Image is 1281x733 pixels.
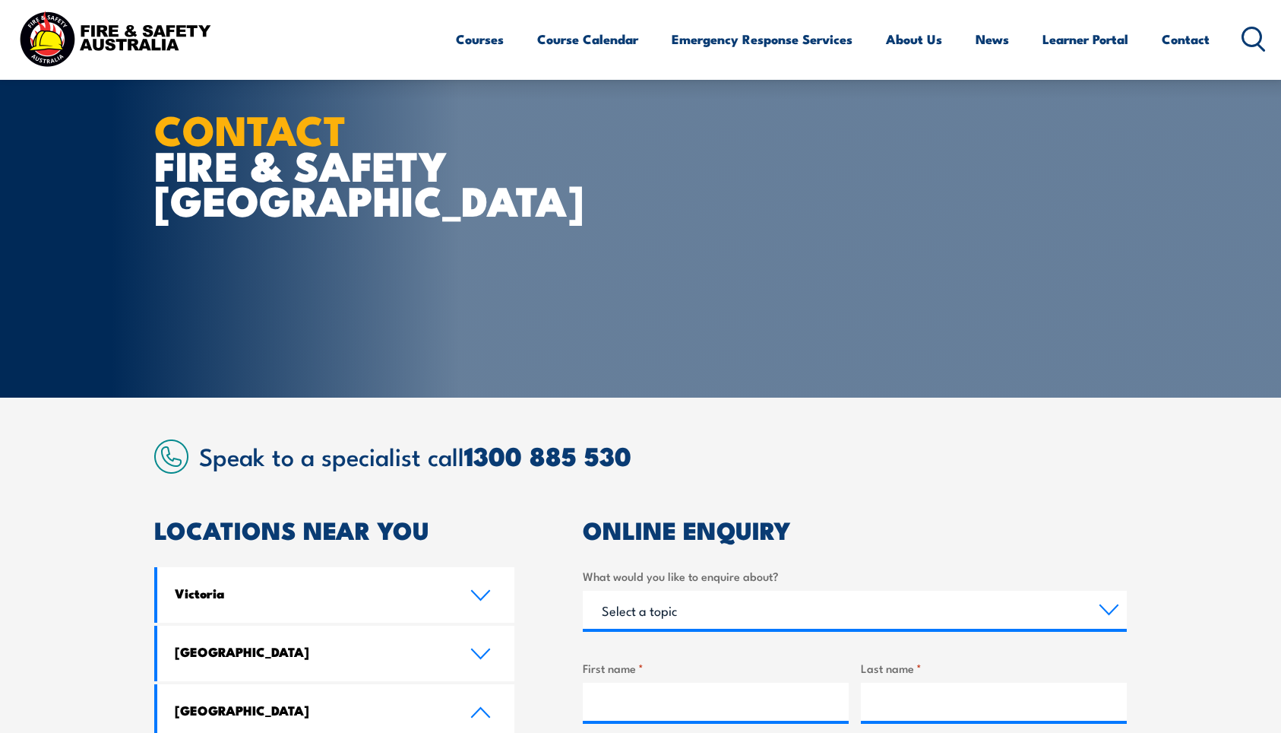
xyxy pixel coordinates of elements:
[886,19,942,59] a: About Us
[175,585,447,601] h4: Victoria
[456,19,504,59] a: Courses
[157,626,514,681] a: [GEOGRAPHIC_DATA]
[537,19,638,59] a: Course Calendar
[175,643,447,660] h4: [GEOGRAPHIC_DATA]
[583,659,849,677] label: First name
[199,442,1127,469] h2: Speak to a specialist call
[861,659,1127,677] label: Last name
[154,97,346,160] strong: CONTACT
[583,519,1127,540] h2: ONLINE ENQUIRY
[464,435,631,475] a: 1300 885 530
[154,111,530,217] h1: FIRE & SAFETY [GEOGRAPHIC_DATA]
[976,19,1009,59] a: News
[157,567,514,623] a: Victoria
[154,519,514,540] h2: LOCATIONS NEAR YOU
[583,567,1127,585] label: What would you like to enquire about?
[1042,19,1128,59] a: Learner Portal
[1162,19,1210,59] a: Contact
[672,19,852,59] a: Emergency Response Services
[175,702,447,719] h4: [GEOGRAPHIC_DATA]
